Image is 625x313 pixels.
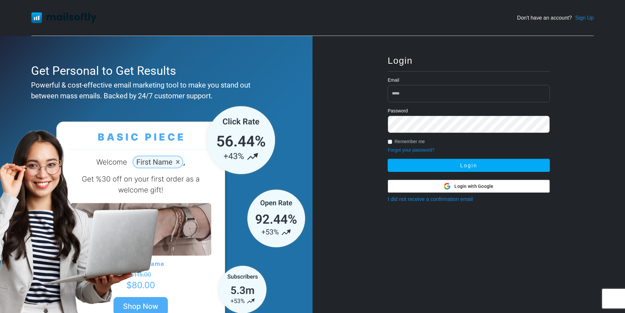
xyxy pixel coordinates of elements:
a: Sign Up [575,14,594,22]
button: Login with Google [388,180,550,193]
label: Remember me [395,138,425,145]
div: Don't have an account? [517,14,594,22]
a: Forgot your password? [388,147,434,153]
span: Login [388,56,413,66]
label: Password [388,107,408,114]
a: I did not receive a confirmation email [388,196,473,202]
button: Login [388,159,550,172]
span: Login with Google [454,183,493,190]
div: Get Personal to Get Results [31,62,279,80]
img: Mailsoftly [31,12,97,23]
div: Powerful & cost-effective email marketing tool to make you stand out between mass emails. Backed ... [31,80,279,101]
label: Email [388,77,399,84]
